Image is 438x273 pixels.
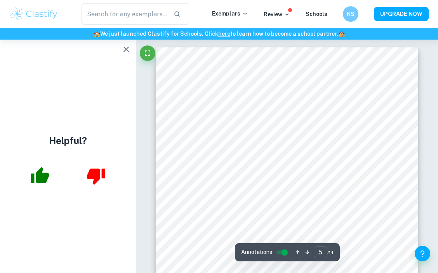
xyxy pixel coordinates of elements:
[306,11,327,17] a: Schools
[327,249,334,256] span: / 14
[94,31,100,37] span: 🏫
[49,134,87,148] h4: Helpful?
[2,30,436,38] h6: We just launched Clastify for Schools. Click to learn how to become a school partner.
[241,248,272,256] span: Annotations
[338,31,345,37] span: 🏫
[9,6,59,22] img: Clastify logo
[212,9,248,18] p: Exemplars
[415,246,430,261] button: Help and Feedback
[218,31,230,37] a: here
[82,3,167,25] input: Search for any exemplars...
[346,10,355,18] h6: NS
[374,7,429,21] button: UPGRADE NOW
[264,10,290,19] p: Review
[140,45,155,61] button: Fullscreen
[343,6,358,22] button: NS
